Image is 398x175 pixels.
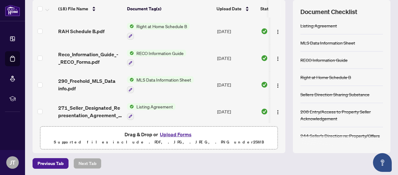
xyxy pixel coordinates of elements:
button: Logo [273,80,283,90]
img: Status Icon [127,50,134,57]
img: Logo [275,83,280,88]
div: Listing Agreement [300,22,337,29]
img: Document Status [261,108,268,115]
span: Upload Date [217,5,242,12]
td: [DATE] [215,98,258,125]
img: Status Icon [127,76,134,83]
td: [DATE] [215,45,258,72]
span: Status [260,5,273,12]
img: Status Icon [127,23,134,30]
button: Upload Forms [158,130,193,138]
div: 208 Entry/Access to Property Seller Acknowledgement [300,108,383,122]
div: MLS Data Information Sheet [300,39,355,46]
span: Listing Agreement [134,103,176,110]
button: Status IconRight at Home Schedule B [127,23,190,40]
span: Reco_Information_Guide_-_RECO_Forms.pdf [58,51,122,66]
img: Document Status [261,81,268,88]
span: JT [10,158,15,167]
div: 244 Seller’s Direction re: Property/Offers [300,132,380,139]
img: Logo [275,56,280,61]
img: Document Status [261,28,268,35]
button: Status IconMLS Data Information Sheet [127,76,194,93]
button: Logo [273,26,283,36]
button: Logo [273,107,283,117]
span: 290_Freehold_MLS_Data info.pdf [58,77,122,92]
button: Next Tab [74,158,101,169]
button: Open asap [373,153,392,172]
button: Logo [273,53,283,63]
button: Status IconListing Agreement [127,103,176,120]
span: RECO Information Guide [134,50,186,57]
span: Right at Home Schedule B [134,23,190,30]
span: 271_Seller_Designated_Representation_Agreement_Authority_to_Offer_for_Sale_-_PropTx-[PERSON_NAME]... [58,104,122,119]
span: Document Checklist [300,7,357,16]
img: logo [5,5,20,16]
div: Sellers Direction Sharing Substance [300,91,370,98]
p: Supported files include .PDF, .JPG, .JPEG, .PNG under 25 MB [44,138,274,146]
span: MLS Data Information Sheet [134,76,194,83]
button: Status IconRECO Information Guide [127,50,186,67]
img: Logo [275,29,280,34]
img: Document Status [261,55,268,62]
div: Right at Home Schedule B [300,74,351,81]
span: Drag & Drop orUpload FormsSupported files include .PDF, .JPG, .JPEG, .PNG under25MB [40,127,278,150]
img: Status Icon [127,103,134,110]
td: [DATE] [215,71,258,98]
img: Logo [275,110,280,115]
span: RAH Schedule B.pdf [58,27,105,35]
span: (18) File Name [58,5,88,12]
td: [DATE] [215,18,258,45]
span: Drag & Drop or [125,130,193,138]
button: Previous Tab [33,158,69,169]
span: Previous Tab [38,158,64,168]
div: RECO Information Guide [300,57,348,63]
